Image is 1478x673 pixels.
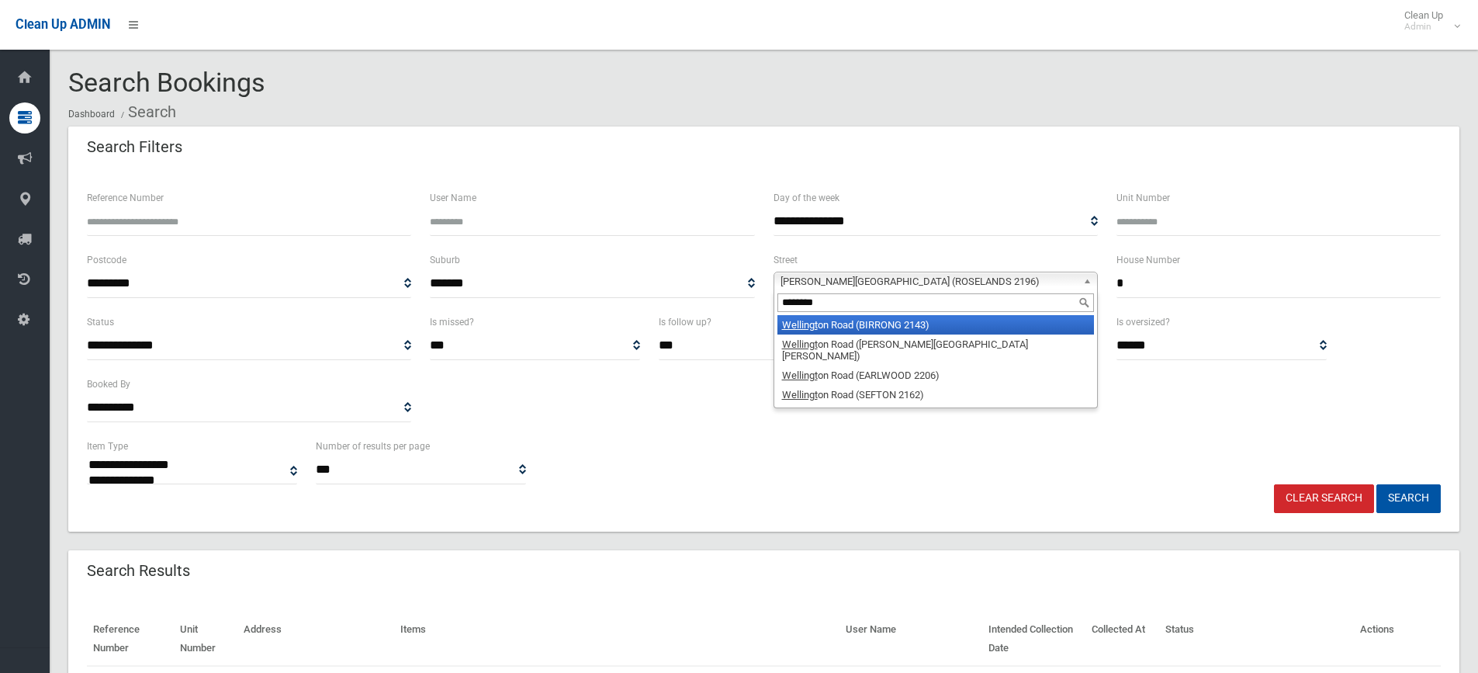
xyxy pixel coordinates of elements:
em: Wellingt [782,338,818,350]
label: Is oversized? [1116,314,1170,331]
label: Item Type [87,438,128,455]
li: on Road (EARLWOOD 2206) [777,366,1094,385]
em: Wellingt [782,319,818,331]
header: Search Results [68,556,209,586]
label: House Number [1116,252,1180,269]
label: Booked By [87,376,130,393]
label: Suburb [430,252,460,269]
label: Status [87,314,114,331]
li: on Road (SEFTON 2162) [777,385,1094,404]
em: Wellingt [782,369,818,381]
span: Clean Up ADMIN [16,17,110,32]
button: Search [1376,484,1441,513]
th: Collected At [1085,612,1160,666]
label: Postcode [87,252,126,269]
th: Items [394,612,839,666]
th: Actions [1354,612,1441,666]
small: Admin [1404,21,1443,33]
th: Address [237,612,394,666]
label: Day of the week [774,189,839,206]
th: Reference Number [87,612,174,666]
a: Dashboard [68,109,115,120]
label: Unit Number [1116,189,1170,206]
label: Is follow up? [659,314,711,331]
label: User Name [430,189,476,206]
th: User Name [839,612,982,666]
th: Intended Collection Date [982,612,1085,666]
th: Unit Number [174,612,237,666]
li: Search [117,98,176,127]
th: Status [1159,612,1354,666]
em: Wellingt [782,389,818,401]
label: Is missed? [430,314,474,331]
label: Reference Number [87,189,164,206]
span: Clean Up [1397,9,1459,33]
span: Search Bookings [68,67,265,98]
label: Street [774,252,798,269]
a: Clear Search [1274,484,1374,513]
span: [PERSON_NAME][GEOGRAPHIC_DATA] (ROSELANDS 2196) [781,272,1077,291]
header: Search Filters [68,132,201,162]
li: on Road ([PERSON_NAME][GEOGRAPHIC_DATA][PERSON_NAME]) [777,335,1094,366]
li: on Road (BIRRONG 2143) [777,315,1094,335]
label: Number of results per page [316,438,430,455]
